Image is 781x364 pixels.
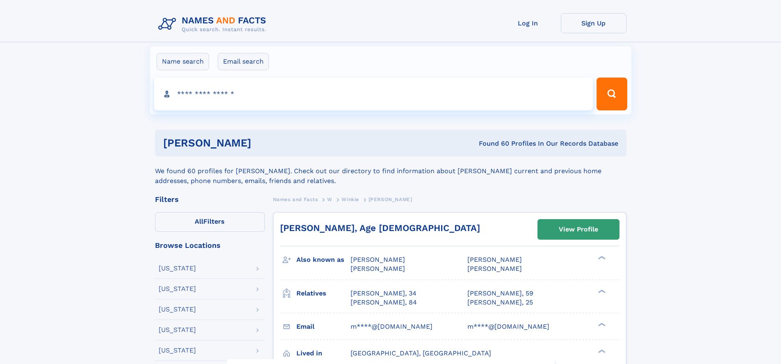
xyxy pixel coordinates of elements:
[155,156,626,186] div: We found 60 profiles for [PERSON_NAME]. Check out our directory to find information about [PERSON...
[351,265,405,272] span: [PERSON_NAME]
[467,265,522,272] span: [PERSON_NAME]
[159,306,196,313] div: [US_STATE]
[159,347,196,354] div: [US_STATE]
[159,286,196,292] div: [US_STATE]
[154,78,593,110] input: search input
[351,298,417,307] a: [PERSON_NAME], 84
[296,253,351,267] h3: Also known as
[155,196,265,203] div: Filters
[538,220,619,239] a: View Profile
[596,288,606,294] div: ❯
[218,53,269,70] label: Email search
[467,256,522,263] span: [PERSON_NAME]
[296,320,351,334] h3: Email
[597,78,627,110] button: Search Button
[342,197,359,202] span: Winkie
[351,289,417,298] a: [PERSON_NAME], 34
[163,138,365,148] h1: [PERSON_NAME]
[195,217,203,225] span: All
[561,13,626,33] a: Sign Up
[296,286,351,300] h3: Relatives
[327,197,332,202] span: W
[157,53,209,70] label: Name search
[296,346,351,360] h3: Lived in
[159,265,196,272] div: [US_STATE]
[327,194,332,204] a: W
[155,242,265,249] div: Browse Locations
[467,298,533,307] a: [PERSON_NAME], 25
[559,220,598,239] div: View Profile
[351,256,405,263] span: [PERSON_NAME]
[342,194,359,204] a: Winkie
[365,139,618,148] div: Found 60 Profiles In Our Records Database
[155,212,265,232] label: Filters
[369,197,412,202] span: [PERSON_NAME]
[495,13,561,33] a: Log In
[467,289,533,298] a: [PERSON_NAME], 59
[596,348,606,354] div: ❯
[273,194,318,204] a: Names and Facts
[596,322,606,327] div: ❯
[280,223,480,233] a: [PERSON_NAME], Age [DEMOGRAPHIC_DATA]
[155,13,273,35] img: Logo Names and Facts
[596,255,606,261] div: ❯
[351,349,491,357] span: [GEOGRAPHIC_DATA], [GEOGRAPHIC_DATA]
[159,327,196,333] div: [US_STATE]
